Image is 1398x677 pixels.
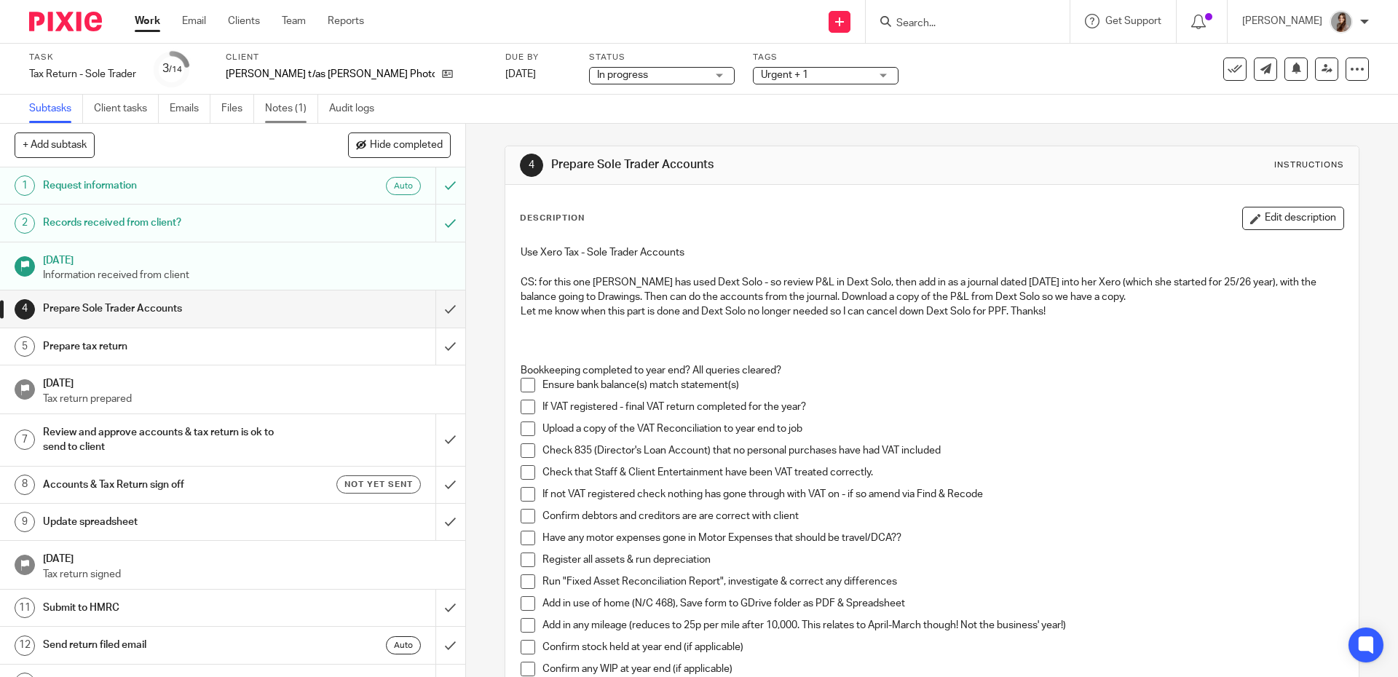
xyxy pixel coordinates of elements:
[226,52,487,63] label: Client
[162,60,182,77] div: 3
[170,95,210,123] a: Emails
[348,132,451,157] button: Hide completed
[43,373,451,391] h1: [DATE]
[1274,159,1344,171] div: Instructions
[542,553,1343,567] p: Register all assets & run depreciation
[43,212,295,234] h1: Records received from client?
[761,70,808,80] span: Urgent + 1
[542,618,1343,633] p: Add in any mileage (reduces to 25p per mile after 10,000. This relates to April-March though! Not...
[43,392,451,406] p: Tax return prepared
[521,245,1343,260] p: Use Xero Tax - Sole Trader Accounts
[43,421,295,459] h1: Review and approve accounts & tax return is ok to send to client
[542,443,1343,458] p: Check 835 (Director's Loan Account) that no personal purchases have had VAT included
[15,636,35,656] div: 12
[542,531,1343,545] p: Have any motor expenses gone in Motor Expenses that should be travel/DCA??
[43,474,295,496] h1: Accounts & Tax Return sign off
[542,662,1343,676] p: Confirm any WIP at year end (if applicable)
[29,12,102,31] img: Pixie
[370,140,443,151] span: Hide completed
[386,636,421,654] div: Auto
[1242,207,1344,230] button: Edit description
[15,336,35,357] div: 5
[521,304,1343,319] p: Let me know when this part is done and Dext Solo no longer needed so I can cancel down Dext Solo ...
[1242,14,1322,28] p: [PERSON_NAME]
[542,487,1343,502] p: If not VAT registered check nothing has gone through with VAT on - if so amend via Find & Recode
[542,574,1343,589] p: Run "Fixed Asset Reconciliation Report", investigate & correct any differences
[15,429,35,450] div: 7
[329,95,385,123] a: Audit logs
[551,157,963,173] h1: Prepare Sole Trader Accounts
[15,175,35,196] div: 1
[521,275,1343,305] p: CS: for this one [PERSON_NAME] has used Dext Solo - so review P&L in Dext Solo, then add in as a ...
[542,400,1343,414] p: If VAT registered - final VAT return completed for the year?
[15,132,95,157] button: + Add subtask
[1105,16,1161,26] span: Get Support
[328,14,364,28] a: Reports
[265,95,318,123] a: Notes (1)
[182,14,206,28] a: Email
[43,336,295,357] h1: Prepare tax return
[542,640,1343,654] p: Confirm stock held at year end (if applicable)
[505,69,536,79] span: [DATE]
[344,478,413,491] span: Not yet sent
[542,596,1343,611] p: Add in use of home (N/C 468), Save form to GDrive folder as PDF & Spreadsheet
[520,154,543,177] div: 4
[15,299,35,320] div: 4
[520,213,585,224] p: Description
[542,465,1343,480] p: Check that Staff & Client Entertainment have been VAT treated correctly.
[43,175,295,197] h1: Request information
[15,512,35,532] div: 9
[753,52,899,63] label: Tags
[542,378,1343,392] p: Ensure bank balance(s) match statement(s)
[542,421,1343,436] p: Upload a copy of the VAT Reconciliation to year end to job
[589,52,735,63] label: Status
[43,298,295,320] h1: Prepare Sole Trader Accounts
[29,52,136,63] label: Task
[895,17,1026,31] input: Search
[282,14,306,28] a: Team
[542,509,1343,523] p: Confirm debtors and creditors are are correct with client
[43,597,295,619] h1: Submit to HMRC
[169,66,182,74] small: /14
[29,95,83,123] a: Subtasks
[1330,10,1353,33] img: 22.png
[505,52,571,63] label: Due by
[597,70,648,80] span: In progress
[228,14,260,28] a: Clients
[43,548,451,566] h1: [DATE]
[135,14,160,28] a: Work
[43,567,451,582] p: Tax return signed
[226,67,435,82] p: [PERSON_NAME] t/as [PERSON_NAME] Photography
[221,95,254,123] a: Files
[43,250,451,268] h1: [DATE]
[43,511,295,533] h1: Update spreadsheet
[386,177,421,195] div: Auto
[15,213,35,234] div: 2
[15,475,35,495] div: 8
[521,363,1343,378] p: Bookkeeping completed to year end? All queries cleared?
[29,67,136,82] div: Tax Return - Sole Trader
[43,268,451,282] p: Information received from client
[94,95,159,123] a: Client tasks
[43,634,295,656] h1: Send return filed email
[15,598,35,618] div: 11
